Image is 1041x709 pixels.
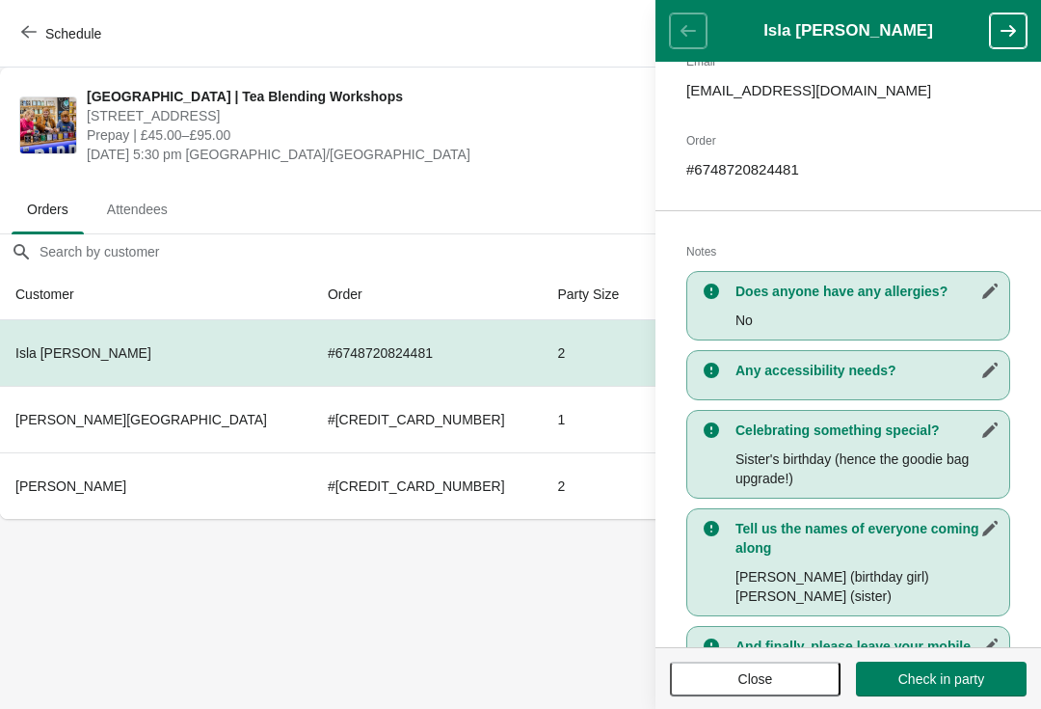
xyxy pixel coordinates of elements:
td: 1 [542,386,644,452]
h2: Email [686,52,1010,71]
td: 2 [542,452,644,519]
th: Order [312,269,542,320]
td: $112.48 [644,320,732,386]
button: Close [670,662,841,696]
h3: And finally, please leave your mobile number here [735,637,1000,675]
button: Schedule [10,16,117,51]
td: # [CREDIT_CARD_NUMBER] [312,452,542,519]
span: [PERSON_NAME][GEOGRAPHIC_DATA] [15,412,267,427]
h3: Any accessibility needs? [735,361,1000,380]
td: 2 [542,320,644,386]
p: No [735,311,1000,330]
h3: Does anyone have any allergies? [735,282,1000,301]
span: Attendees [92,192,183,227]
span: [STREET_ADDRESS] [87,106,678,125]
td: $49.2 [644,386,732,452]
h1: Isla [PERSON_NAME] [707,21,990,41]
td: # [CREDIT_CARD_NUMBER] [312,386,542,452]
p: [PERSON_NAME] (birthday girl) [PERSON_NAME] (sister) [735,567,1000,606]
button: Check in party [856,662,1027,696]
span: [PERSON_NAME] [15,478,126,494]
th: Total [644,269,732,320]
p: [EMAIL_ADDRESS][DOMAIN_NAME] [686,81,1010,100]
td: $110 [644,452,732,519]
span: Close [738,671,773,687]
h2: Order [686,131,1010,150]
span: Isla [PERSON_NAME] [15,345,151,361]
span: Prepay | £45.00–£95.00 [87,125,678,145]
input: Search by customer [39,234,1041,269]
h3: Tell us the names of everyone coming along [735,519,1000,558]
h3: Celebrating something special? [735,421,1000,440]
img: Glasgow | Tea Blending Workshops [20,97,76,153]
span: Orders [12,192,84,227]
span: [DATE] 5:30 pm [GEOGRAPHIC_DATA]/[GEOGRAPHIC_DATA] [87,145,678,164]
p: Sister's birthday (hence the goodie bag upgrade!) [735,450,1000,488]
th: Party Size [542,269,644,320]
span: [GEOGRAPHIC_DATA] | Tea Blending Workshops [87,87,678,106]
p: # 6748720824481 [686,160,1010,179]
h2: Notes [686,242,1010,261]
span: Check in party [898,671,984,687]
td: # 6748720824481 [312,320,542,386]
span: Schedule [45,26,101,41]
